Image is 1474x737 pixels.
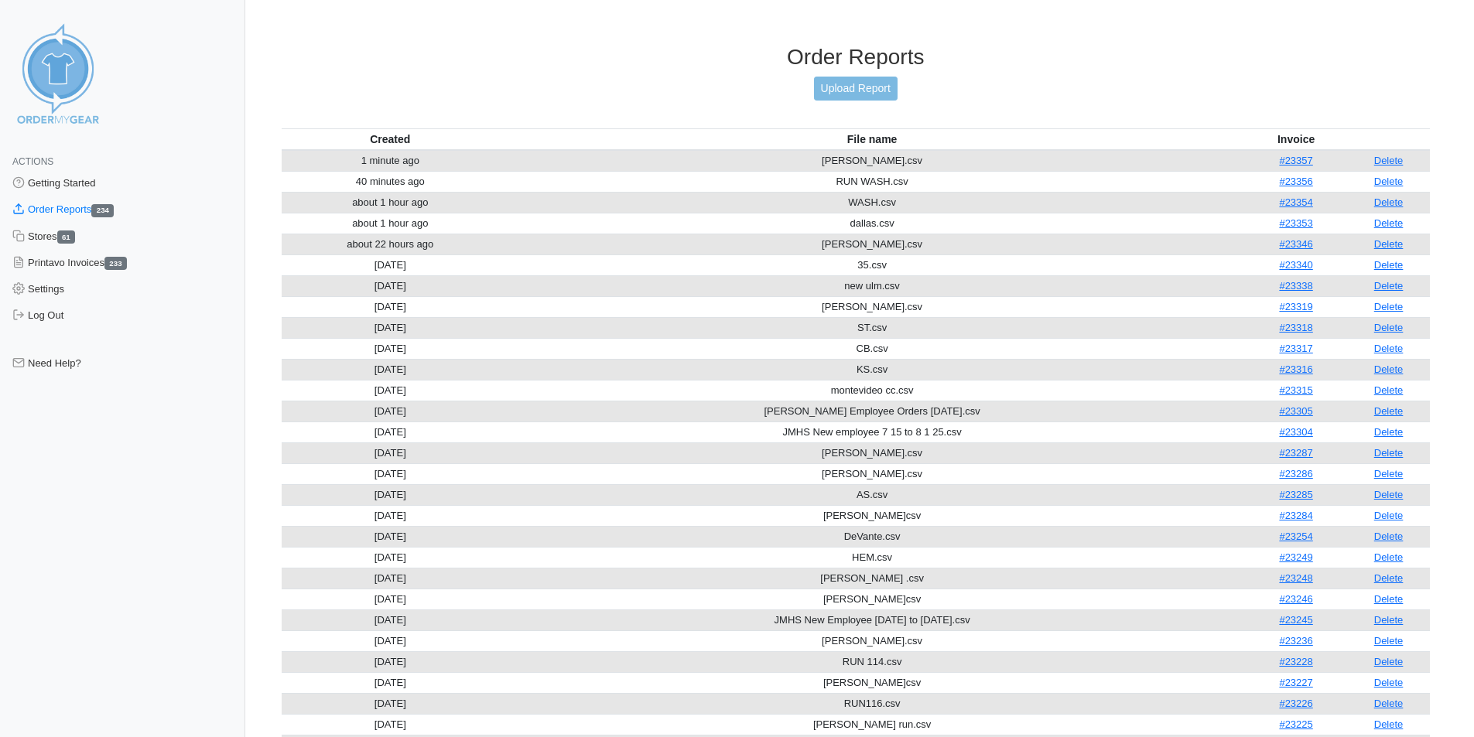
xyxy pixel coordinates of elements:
[1279,593,1312,605] a: #23246
[282,296,500,317] td: [DATE]
[499,442,1245,463] td: [PERSON_NAME].csv
[1374,468,1404,479] a: Delete
[1374,280,1404,292] a: Delete
[1279,259,1312,271] a: #23340
[1279,635,1312,647] a: #23236
[499,380,1245,401] td: montevideo cc.csv
[1374,447,1404,459] a: Delete
[499,672,1245,693] td: [PERSON_NAME]csv
[282,421,500,442] td: [DATE]
[1279,489,1312,500] a: #23285
[282,380,500,401] td: [DATE]
[1279,405,1312,417] a: #23305
[1374,551,1404,563] a: Delete
[1279,656,1312,667] a: #23228
[1374,238,1404,250] a: Delete
[57,230,76,244] span: 61
[12,156,53,167] span: Actions
[499,484,1245,505] td: AS.csv
[282,338,500,359] td: [DATE]
[1374,405,1404,417] a: Delete
[282,44,1431,70] h3: Order Reports
[499,609,1245,630] td: JMHS New Employee [DATE] to [DATE].csv
[499,296,1245,317] td: [PERSON_NAME].csv
[1279,447,1312,459] a: #23287
[1279,343,1312,354] a: #23317
[1279,301,1312,312] a: #23319
[1374,322,1404,333] a: Delete
[1374,343,1404,354] a: Delete
[1374,698,1404,709] a: Delete
[1374,259,1404,271] a: Delete
[499,547,1245,568] td: HEM.csv
[1279,698,1312,709] a: #23226
[282,234,500,254] td: about 22 hours ago
[1374,635,1404,647] a: Delete
[1374,510,1404,521] a: Delete
[282,171,500,192] td: 40 minutes ago
[282,589,500,609] td: [DATE]
[499,568,1245,589] td: [PERSON_NAME] .csv
[1279,155,1312,166] a: #23357
[91,204,114,217] span: 234
[282,463,500,484] td: [DATE]
[282,609,500,630] td: [DATE]
[1279,510,1312,521] a: #23284
[282,630,500,651] td: [DATE]
[499,359,1245,380] td: KS.csv
[1245,128,1347,150] th: Invoice
[1279,322,1312,333] a: #23318
[1374,384,1404,396] a: Delete
[282,150,500,172] td: 1 minute ago
[282,128,500,150] th: Created
[499,317,1245,338] td: ST.csv
[1374,718,1404,730] a: Delete
[499,401,1245,421] td: [PERSON_NAME] Employee Orders [DATE].csv
[499,234,1245,254] td: [PERSON_NAME].csv
[1374,363,1404,375] a: Delete
[1374,572,1404,584] a: Delete
[499,128,1245,150] th: File name
[1279,238,1312,250] a: #23346
[1279,551,1312,563] a: #23249
[282,213,500,234] td: about 1 hour ago
[282,484,500,505] td: [DATE]
[1279,468,1312,479] a: #23286
[1374,217,1404,229] a: Delete
[282,547,500,568] td: [DATE]
[1279,426,1312,438] a: #23304
[1279,677,1312,688] a: #23227
[282,505,500,526] td: [DATE]
[499,714,1245,735] td: [PERSON_NAME] run.csv
[499,630,1245,651] td: [PERSON_NAME].csv
[282,693,500,714] td: [DATE]
[1374,426,1404,438] a: Delete
[499,505,1245,526] td: [PERSON_NAME]csv
[1279,176,1312,187] a: #23356
[499,338,1245,359] td: CB.csv
[1279,384,1312,396] a: #23315
[1374,656,1404,667] a: Delete
[282,192,500,213] td: about 1 hour ago
[1374,301,1404,312] a: Delete
[1279,718,1312,730] a: #23225
[282,568,500,589] td: [DATE]
[499,589,1245,609] td: [PERSON_NAME]csv
[814,77,898,101] a: Upload Report
[282,275,500,296] td: [DATE]
[1374,176,1404,187] a: Delete
[1374,531,1404,542] a: Delete
[499,150,1245,172] td: [PERSON_NAME].csv
[499,254,1245,275] td: 35.csv
[1279,363,1312,375] a: #23316
[1374,593,1404,605] a: Delete
[499,693,1245,714] td: RUN116.csv
[499,213,1245,234] td: dallas.csv
[1374,489,1404,500] a: Delete
[104,257,127,270] span: 233
[282,254,500,275] td: [DATE]
[499,171,1245,192] td: RUN WASH.csv
[499,275,1245,296] td: new ulm.csv
[282,651,500,672] td: [DATE]
[499,651,1245,672] td: RUN 114.csv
